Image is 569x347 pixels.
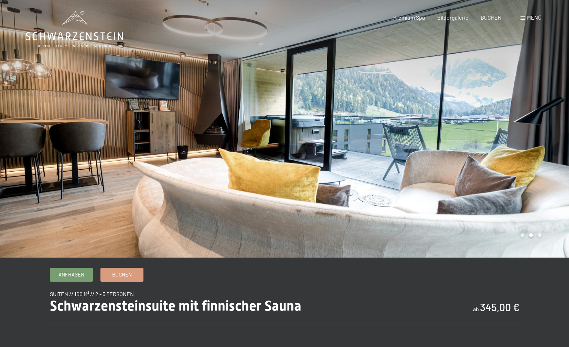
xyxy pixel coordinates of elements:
span: Buchen [112,271,132,278]
a: Anfragen [50,268,93,281]
a: BUCHEN [481,14,502,21]
b: 345,00 € [480,301,519,313]
a: Premium Spa [393,14,425,21]
a: Buchen [101,268,143,281]
span: Suiten // 100 m² // 2 - 5 Personen [50,291,134,297]
span: Menü [527,14,541,21]
a: Bildergalerie [437,14,469,21]
span: Anfragen [58,271,84,278]
span: Schwarzensteinsuite mit finnischer Sauna [50,298,301,314]
span: ab [473,306,479,312]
